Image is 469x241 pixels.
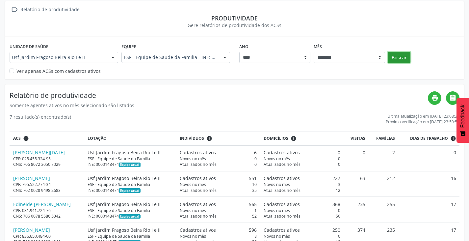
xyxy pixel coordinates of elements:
span: Cadastros ativos [180,201,216,208]
div: Usf Jardim Fragoso Beira Rio I e II [88,149,173,156]
a:  [446,91,459,105]
td: 16 [399,171,459,197]
a: print [428,91,441,105]
div: Somente agentes ativos no mês selecionado são listados [10,102,428,109]
div: 1 [180,208,257,213]
span: Atualizados no mês [180,213,217,219]
span: Novos no mês [180,208,206,213]
div: CNS: 702 0028 9498 2683 [13,188,81,193]
div: Gere relatórios de produtividade dos ACSs [10,22,459,29]
div: Produtividade [10,15,459,22]
div: 3 [264,182,341,187]
span: Cadastros ativos [264,149,300,156]
div: Última atualização em [DATE] 23:08:34 [386,113,459,119]
span: Cadastros ativos [264,175,300,182]
div: CPF: 836.650.484-00 [13,233,81,239]
div: 52 [180,213,257,219]
span: Novos no mês [264,233,290,239]
div: 8 [180,233,257,239]
div: INE: 0000148474 [88,162,173,167]
div: 0 [180,162,257,167]
div: INE: 0000148474 [88,188,173,193]
span: Atualizados no mês [264,188,300,193]
div: CNS: 706 8072 3050 7029 [13,162,81,167]
span: Feedback [460,105,466,128]
div: CPF: 795.522.774-34 [13,182,81,187]
span: Usf Jardim Fragoso Beira Rio I e II [12,54,105,61]
td: 2 [369,145,399,171]
td: 212 [369,171,399,197]
label: Mês [314,42,322,52]
div: INE: 0000148474 [88,213,173,219]
div: 7 resultado(s) encontrado(s) [10,113,71,125]
span: Cadastros ativos [180,226,216,233]
div: Usf Jardim Fragoso Beira Rio I e II [88,175,173,182]
div: 0 [264,162,341,167]
td: 0 [399,145,459,171]
div: Relatório de produtividade [19,5,81,15]
th: Famílias [369,132,399,145]
span: Atualizados no mês [264,162,300,167]
span: Cadastros ativos [264,226,300,233]
h4: Relatório de produtividade [10,91,428,100]
td: 235 [344,197,369,223]
button: Feedback - Mostrar pesquisa [456,98,469,143]
a: Edineide [PERSON_NAME] [13,201,71,207]
div: Usf Jardim Fragoso Beira Rio I e II [88,226,173,233]
i: print [431,94,438,102]
div: CPF: 031.941.724-76 [13,208,81,213]
span: Novos no mês [264,208,290,213]
span: Cadastros ativos [180,149,216,156]
div: 0 [180,156,257,162]
i:  [449,94,456,102]
div: 565 [180,201,257,208]
span: Domicílios [264,136,288,141]
div: 0 [264,233,341,239]
span: Novos no mês [264,156,290,162]
i:  [10,5,19,15]
i: <div class="text-left"> <div> <strong>Cadastros ativos:</strong> Cadastros que estão vinculados a... [206,136,212,141]
div: 0 [264,156,341,162]
a: [PERSON_NAME][DATE] [13,149,65,156]
span: Novos no mês [180,182,206,187]
div: 35 [180,188,257,193]
div: 12 [264,188,341,193]
div: CNS: 706 0078 5586 5342 [13,213,81,219]
div: ESF - Equipe de Saude da Familia [88,156,173,162]
div: 227 [264,175,341,182]
div: 6 [180,149,257,156]
div: 250 [264,226,341,233]
span: Atualizados no mês [264,213,300,219]
th: Lotação [84,132,176,145]
a:  Relatório de produtividade [10,5,81,15]
button: Buscar [388,52,410,63]
div: 368 [264,201,341,208]
span: Atualizados no mês [180,188,217,193]
div: 551 [180,175,257,182]
i: Dias em que o(a) ACS fez pelo menos uma visita, ou ficha de cadastro individual ou cadastro domic... [450,136,456,141]
div: ESF - Equipe de Saude da Familia [88,208,173,213]
td: 255 [369,197,399,223]
span: ESF - Equipe de Saude da Familia - INE: 0000148474 [124,54,217,61]
td: 17 [399,197,459,223]
div: 0 [264,208,341,213]
span: Esta é a equipe atual deste Agente [119,214,140,219]
span: Esta é a equipe atual deste Agente [119,188,140,193]
div: 596 [180,226,257,233]
div: ESF - Equipe de Saude da Familia [88,233,173,239]
div: 10 [180,182,257,187]
span: Dias de trabalho [410,136,448,141]
td: 0 [344,145,369,171]
a: [PERSON_NAME] [13,175,50,181]
th: Visitas [344,132,369,145]
a: [PERSON_NAME] [13,227,50,233]
div: CPF: 025.455.324-95 [13,156,81,162]
span: Indivíduos [180,136,204,141]
span: ACS [13,136,21,141]
i: <div class="text-left"> <div> <strong>Cadastros ativos:</strong> Cadastros que estão vinculados a... [291,136,297,141]
span: Novos no mês [180,233,206,239]
span: Cadastros ativos [180,175,216,182]
span: Novos no mês [180,156,206,162]
span: Atualizados no mês [180,162,217,167]
span: Esta é a equipe atual deste Agente [119,163,140,167]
